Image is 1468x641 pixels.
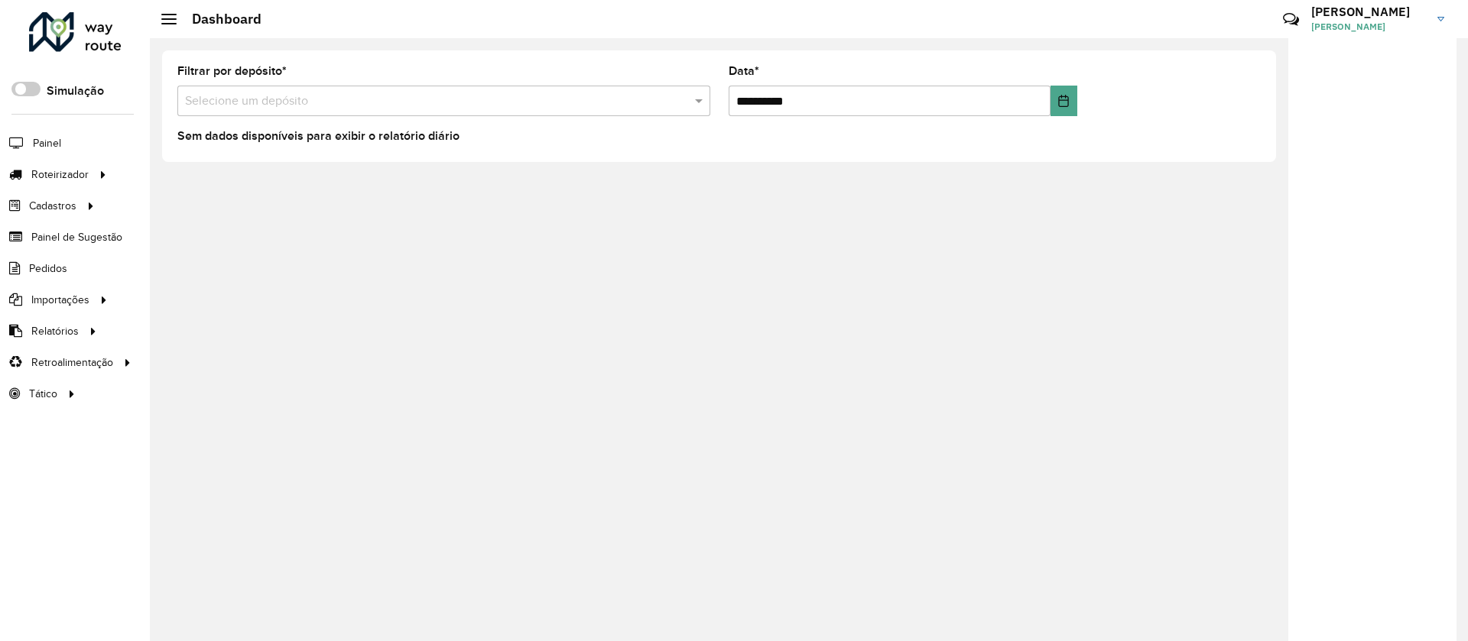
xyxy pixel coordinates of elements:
[1275,3,1307,36] a: Contato Rápido
[177,127,460,145] label: Sem dados disponíveis para exibir o relatório diário
[31,292,89,308] span: Importações
[31,229,122,245] span: Painel de Sugestão
[729,62,759,80] label: Data
[31,167,89,183] span: Roteirizador
[29,198,76,214] span: Cadastros
[1311,20,1426,34] span: [PERSON_NAME]
[29,386,57,402] span: Tático
[31,354,113,371] span: Retroalimentação
[29,261,67,277] span: Pedidos
[33,135,61,151] span: Painel
[47,82,104,100] label: Simulação
[177,11,261,28] h2: Dashboard
[1051,86,1077,116] button: Choose Date
[31,323,79,339] span: Relatórios
[177,62,287,80] label: Filtrar por depósito
[1311,5,1426,19] h3: [PERSON_NAME]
